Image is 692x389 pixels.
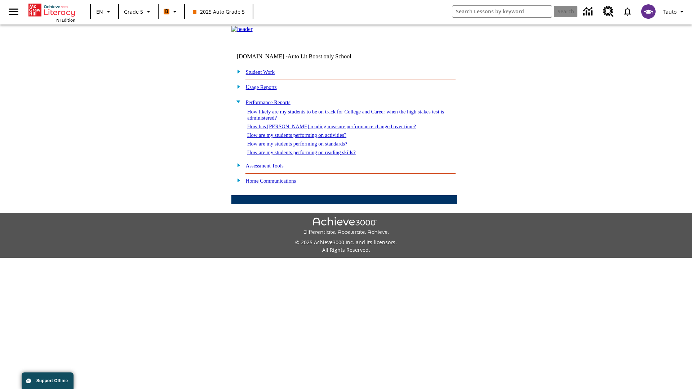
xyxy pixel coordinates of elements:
img: plus.gif [233,177,241,183]
a: How likely are my students to be on track for College and Career when the high stakes test is adm... [247,109,444,121]
a: Data Center [579,2,599,22]
a: How are my students performing on reading skills? [247,149,356,155]
span: Tauto [663,8,677,15]
img: Achieve3000 Differentiate Accelerate Achieve [303,217,389,236]
a: Student Work [246,69,275,75]
span: EN [96,8,103,15]
img: header [231,26,253,32]
button: Boost Class color is orange. Change class color [161,5,182,18]
img: plus.gif [233,68,241,75]
span: B [165,7,168,16]
a: How are my students performing on standards? [247,141,347,147]
button: Grade: Grade 5, Select a grade [121,5,156,18]
a: How are my students performing on activities? [247,132,346,138]
td: [DOMAIN_NAME] - [237,53,369,60]
span: NJ Edition [56,17,75,23]
span: 2025 Auto Grade 5 [193,8,245,15]
span: Support Offline [36,378,68,383]
button: Support Offline [22,372,74,389]
button: Open side menu [3,1,24,22]
span: Grade 5 [124,8,143,15]
a: Resource Center, Will open in new tab [599,2,618,21]
img: plus.gif [233,162,241,168]
img: minus.gif [233,98,241,105]
nobr: Auto Lit Boost only School [288,53,351,59]
a: How has [PERSON_NAME] reading measure performance changed over time? [247,124,416,129]
img: avatar image [641,4,656,19]
a: Assessment Tools [246,163,284,169]
img: plus.gif [233,83,241,90]
button: Select a new avatar [637,2,660,21]
a: Performance Reports [246,99,290,105]
input: search field [452,6,552,17]
a: Home Communications [246,178,296,184]
button: Profile/Settings [660,5,689,18]
div: Home [28,2,75,23]
a: Notifications [618,2,637,21]
button: Language: EN, Select a language [93,5,116,18]
a: Usage Reports [246,84,277,90]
